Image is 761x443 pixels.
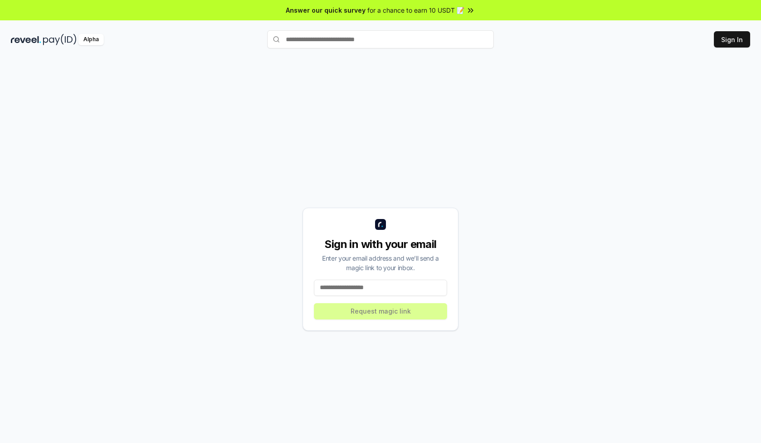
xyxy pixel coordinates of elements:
[78,34,104,45] div: Alpha
[314,237,447,252] div: Sign in with your email
[714,31,750,48] button: Sign In
[375,219,386,230] img: logo_small
[11,34,41,45] img: reveel_dark
[314,253,447,272] div: Enter your email address and we’ll send a magic link to your inbox.
[43,34,77,45] img: pay_id
[286,5,366,15] span: Answer our quick survey
[367,5,464,15] span: for a chance to earn 10 USDT 📝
